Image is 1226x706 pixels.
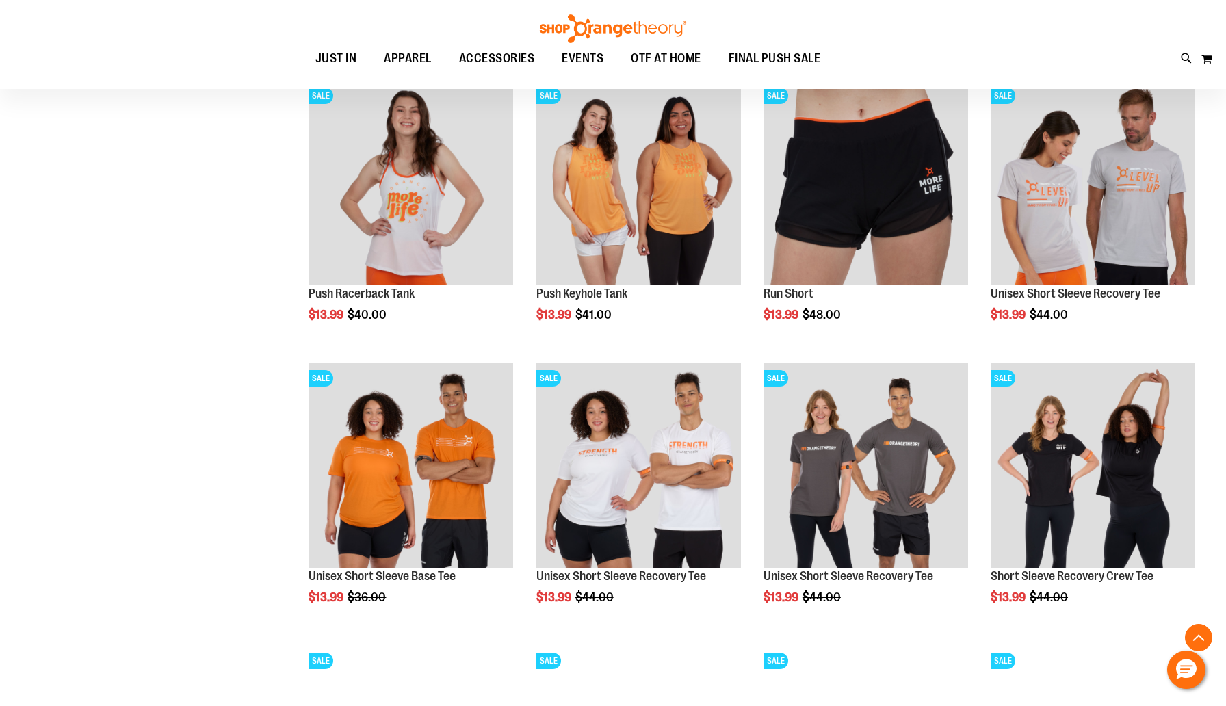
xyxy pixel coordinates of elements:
a: Unisex Short Sleeve Base Tee [309,569,456,583]
span: OTF AT HOME [631,43,701,74]
img: Product image for Unisex Short Sleeve Recovery Tee [764,363,968,568]
span: SALE [536,88,561,104]
span: $13.99 [309,308,345,322]
div: product [757,356,975,639]
span: SALE [536,370,561,387]
a: FINAL PUSH SALE [715,43,835,74]
span: $13.99 [991,590,1028,604]
span: ACCESSORIES [459,43,535,74]
a: Unisex Short Sleeve Recovery Tee [991,287,1160,300]
img: Product image for Run Shorts [764,81,968,285]
span: SALE [991,370,1015,387]
span: $36.00 [348,590,388,604]
div: product [984,74,1202,356]
span: $13.99 [536,308,573,322]
button: Hello, have a question? Let’s chat. [1167,651,1205,689]
span: SALE [536,653,561,669]
span: $13.99 [536,590,573,604]
span: $13.99 [991,308,1028,322]
img: Product image for Unisex Short Sleeve Base Tee [309,363,513,568]
span: APPAREL [384,43,432,74]
a: Run Short [764,287,813,300]
span: JUST IN [315,43,357,74]
a: APPAREL [370,43,445,75]
a: OTF AT HOME [617,43,715,75]
span: $13.99 [764,590,800,604]
span: $13.99 [309,590,345,604]
a: Product image for Push Keyhole TankSALE [536,81,741,287]
a: JUST IN [302,43,371,75]
a: Push Keyhole Tank [536,287,627,300]
span: SALE [991,88,1015,104]
a: Product image for Push Racerback TankSALE [309,81,513,287]
a: Product image for Unisex Short Sleeve Recovery TeeSALE [536,363,741,570]
span: $48.00 [803,308,843,322]
img: Product image for Unisex Short Sleeve Recovery Tee [536,363,741,568]
span: SALE [764,653,788,669]
img: Product image for Unisex Short Sleeve Recovery Tee [991,81,1195,285]
a: Product image for Run ShortsSALE [764,81,968,287]
span: EVENTS [562,43,603,74]
a: Short Sleeve Recovery Crew Tee [991,569,1153,583]
span: SALE [309,653,333,669]
a: Product image for Unisex Short Sleeve Base TeeSALE [309,363,513,570]
span: SALE [309,88,333,104]
span: $44.00 [1030,308,1070,322]
span: SALE [764,88,788,104]
span: $44.00 [1030,590,1070,604]
img: Product image for Push Keyhole Tank [536,81,741,285]
span: SALE [309,370,333,387]
span: $13.99 [764,308,800,322]
span: $44.00 [575,590,616,604]
span: SALE [764,370,788,387]
div: product [984,356,1202,639]
div: product [302,356,520,639]
div: product [530,356,748,639]
div: product [757,74,975,356]
a: Push Racerback Tank [309,287,415,300]
span: FINAL PUSH SALE [729,43,821,74]
div: product [302,74,520,356]
img: Product image for Push Racerback Tank [309,81,513,285]
a: Product image for Short Sleeve Recovery Crew TeeSALE [991,363,1195,570]
a: ACCESSORIES [445,43,549,75]
img: Product image for Short Sleeve Recovery Crew Tee [991,363,1195,568]
span: SALE [991,653,1015,669]
a: EVENTS [548,43,617,75]
span: $41.00 [575,308,614,322]
a: Product image for Unisex Short Sleeve Recovery TeeSALE [991,81,1195,287]
button: Back To Top [1185,624,1212,651]
a: Product image for Unisex Short Sleeve Recovery TeeSALE [764,363,968,570]
div: product [530,74,748,356]
a: Unisex Short Sleeve Recovery Tee [764,569,933,583]
img: Shop Orangetheory [538,14,688,43]
span: $40.00 [348,308,389,322]
a: Unisex Short Sleeve Recovery Tee [536,569,706,583]
span: $44.00 [803,590,843,604]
